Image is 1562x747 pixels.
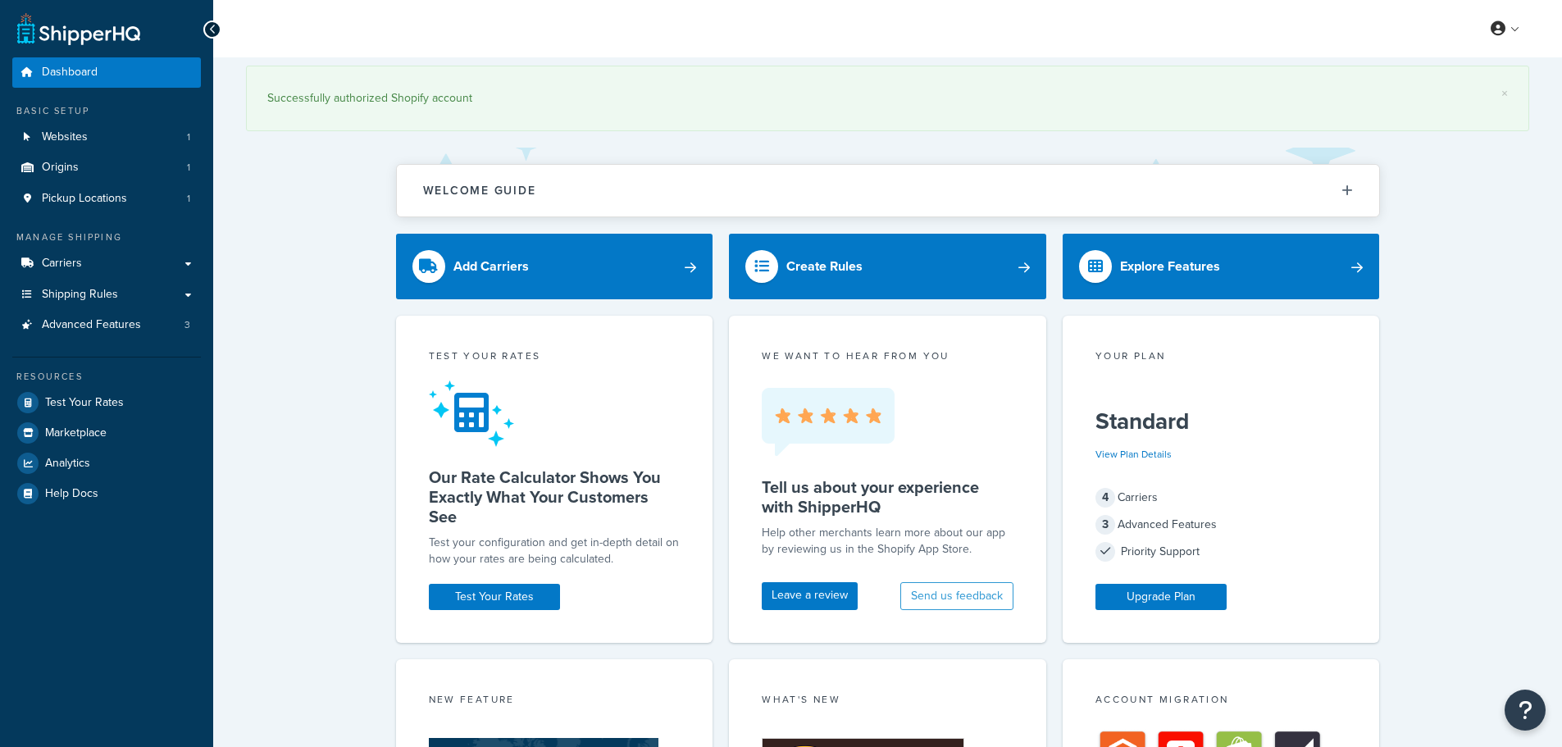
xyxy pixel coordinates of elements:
div: Test your rates [429,348,681,367]
li: Advanced Features [12,310,201,340]
div: Your Plan [1095,348,1347,367]
li: Origins [12,153,201,183]
span: 3 [1095,515,1115,535]
div: Priority Support [1095,540,1347,563]
a: Create Rules [729,234,1046,299]
a: Add Carriers [396,234,713,299]
a: Origins1 [12,153,201,183]
div: Resources [12,370,201,384]
a: Help Docs [12,479,201,508]
h5: Standard [1095,408,1347,435]
a: × [1501,87,1508,100]
button: Send us feedback [900,582,1013,610]
h5: Our Rate Calculator Shows You Exactly What Your Customers See [429,467,681,526]
span: Origins [42,161,79,175]
span: 1 [187,161,190,175]
span: Websites [42,130,88,144]
span: Dashboard [42,66,98,80]
span: Marketplace [45,426,107,440]
span: Carriers [42,257,82,271]
div: Explore Features [1120,255,1220,278]
span: Advanced Features [42,318,141,332]
button: Open Resource Center [1505,690,1546,731]
a: Websites1 [12,122,201,153]
a: Carriers [12,248,201,279]
div: New Feature [429,692,681,711]
div: What's New [762,692,1013,711]
a: Explore Features [1063,234,1380,299]
div: Carriers [1095,486,1347,509]
span: 1 [187,130,190,144]
span: Test Your Rates [45,396,124,410]
a: Pickup Locations1 [12,184,201,214]
a: View Plan Details [1095,447,1172,462]
div: Test your configuration and get in-depth detail on how your rates are being calculated. [429,535,681,567]
span: Help Docs [45,487,98,501]
a: Advanced Features3 [12,310,201,340]
a: Test Your Rates [12,388,201,417]
a: Analytics [12,449,201,478]
li: Websites [12,122,201,153]
a: Leave a review [762,582,858,610]
span: 4 [1095,488,1115,508]
h5: Tell us about your experience with ShipperHQ [762,477,1013,517]
span: 3 [184,318,190,332]
span: Pickup Locations [42,192,127,206]
p: Help other merchants learn more about our app by reviewing us in the Shopify App Store. [762,525,1013,558]
li: Pickup Locations [12,184,201,214]
a: Dashboard [12,57,201,88]
p: we want to hear from you [762,348,1013,363]
span: 1 [187,192,190,206]
a: Shipping Rules [12,280,201,310]
div: Basic Setup [12,104,201,118]
div: Successfully authorized Shopify account [267,87,1508,110]
div: Account Migration [1095,692,1347,711]
div: Add Carriers [453,255,529,278]
div: Create Rules [786,255,863,278]
span: Analytics [45,457,90,471]
a: Marketplace [12,418,201,448]
div: Manage Shipping [12,230,201,244]
a: Test Your Rates [429,584,560,610]
h2: Welcome Guide [423,184,536,197]
span: Shipping Rules [42,288,118,302]
a: Upgrade Plan [1095,584,1227,610]
div: Advanced Features [1095,513,1347,536]
button: Welcome Guide [397,165,1379,216]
